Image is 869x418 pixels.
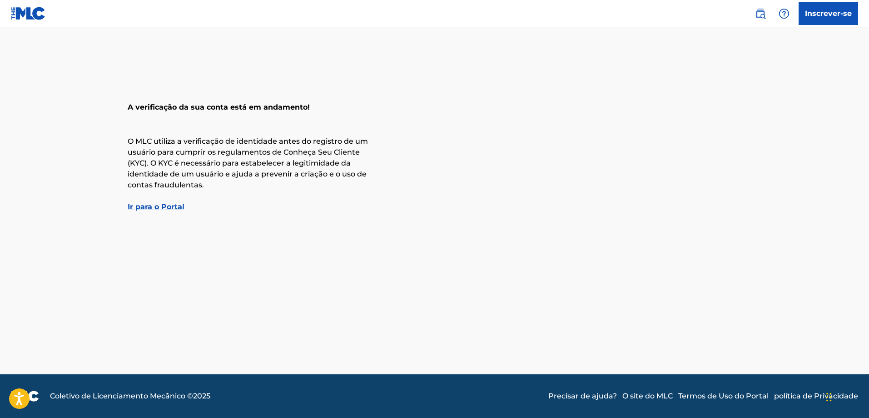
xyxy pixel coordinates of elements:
[774,392,858,400] font: política de Privacidade
[622,391,673,402] a: O site do MLC
[805,9,852,18] font: Inscrever-se
[128,137,368,189] font: O MLC utiliza a verificação de identidade antes do registro de um usuário para cumprir os regulam...
[193,392,210,400] font: 2025
[548,392,617,400] font: Precisar de ajuda?
[622,392,673,400] font: O site do MLC
[678,392,769,400] font: Termos de Uso do Portal
[824,374,869,418] iframe: Widget de bate-papo
[11,391,39,402] img: logotipo
[826,383,832,411] div: Arrastar
[11,7,46,20] img: Logotipo da MLC
[548,391,617,402] a: Precisar de ajuda?
[50,392,193,400] font: Coletivo de Licenciamento Mecânico ©
[751,5,770,23] a: Pesquisa pública
[678,391,769,402] a: Termos de Uso do Portal
[755,8,766,19] img: procurar
[779,8,790,19] img: ajuda
[799,2,858,25] a: Inscrever-se
[775,5,793,23] div: Ajuda
[128,202,184,211] a: Ir para o Portal
[774,391,858,402] a: política de Privacidade
[128,103,310,111] font: A verificação da sua conta está em andamento!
